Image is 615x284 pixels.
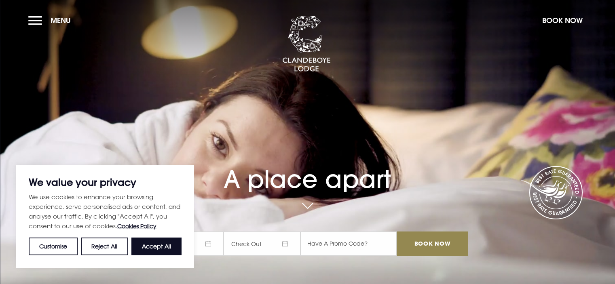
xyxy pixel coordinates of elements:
button: Accept All [131,238,182,255]
h1: A place apart [147,147,468,194]
button: Reject All [81,238,128,255]
div: We value your privacy [16,165,194,268]
button: Menu [28,12,75,29]
input: Have A Promo Code? [300,231,397,256]
input: Book Now [397,231,468,256]
a: Cookies Policy [117,223,156,229]
span: Menu [51,16,71,25]
span: Check Out [224,231,300,256]
p: We use cookies to enhance your browsing experience, serve personalised ads or content, and analys... [29,192,182,231]
button: Customise [29,238,78,255]
p: We value your privacy [29,177,182,187]
img: Clandeboye Lodge [282,16,331,72]
button: Book Now [538,12,587,29]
